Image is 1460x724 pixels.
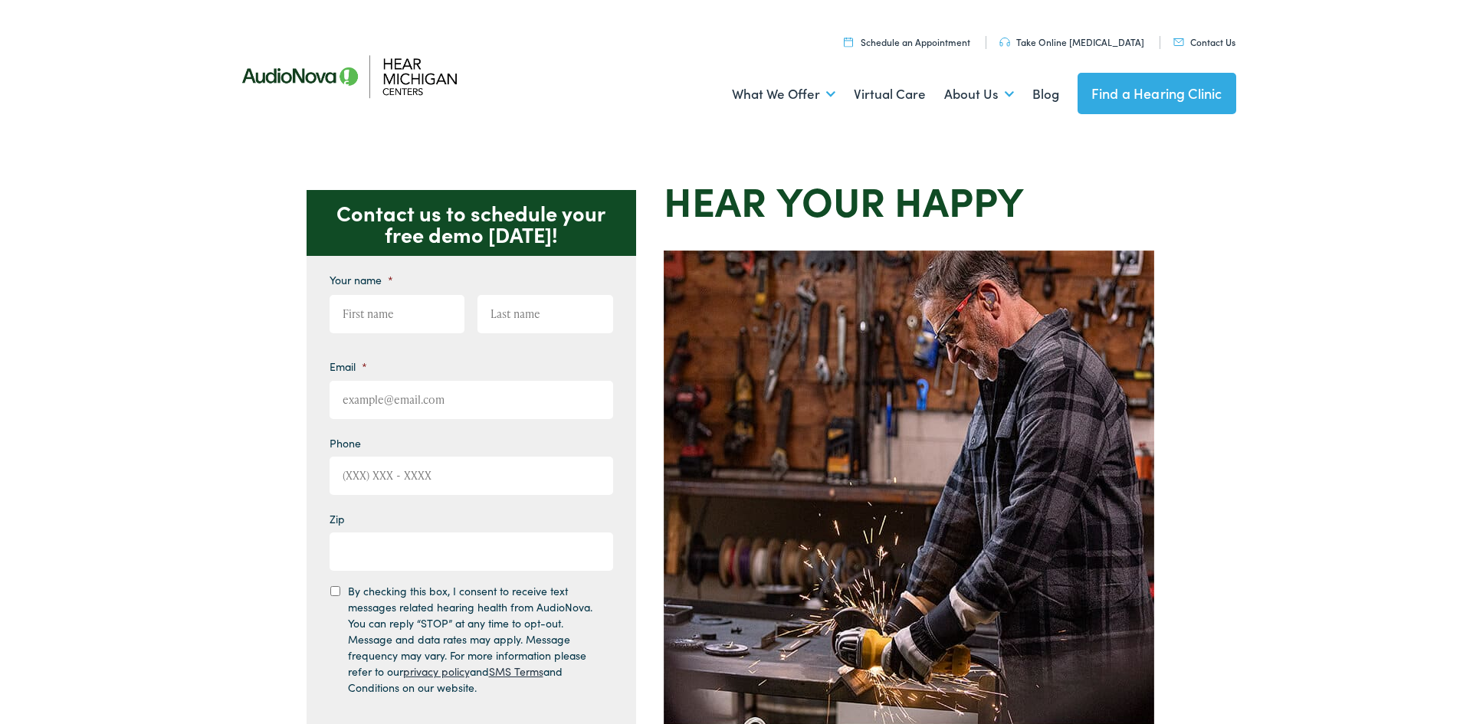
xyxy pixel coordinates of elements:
[1078,73,1236,114] a: Find a Hearing Clinic
[330,436,361,450] label: Phone
[477,295,613,333] input: Last name
[330,295,465,333] input: First name
[732,66,835,123] a: What We Offer
[844,35,970,48] a: Schedule an Appointment
[844,37,853,47] img: utility icon
[330,273,393,287] label: Your name
[307,190,636,256] p: Contact us to schedule your free demo [DATE]!
[854,66,926,123] a: Virtual Care
[330,512,345,526] label: Zip
[1173,38,1184,46] img: utility icon
[1173,35,1235,48] a: Contact Us
[330,381,613,419] input: example@email.com
[999,35,1144,48] a: Take Online [MEDICAL_DATA]
[664,172,766,228] strong: Hear
[1032,66,1059,123] a: Blog
[403,663,470,679] a: privacy policy
[944,66,1014,123] a: About Us
[348,583,599,696] label: By checking this box, I consent to receive text messages related hearing health from AudioNova. Y...
[776,172,1024,228] strong: your Happy
[330,359,367,373] label: Email
[999,38,1010,47] img: utility icon
[330,457,613,495] input: (XXX) XXX - XXXX
[489,663,543,679] a: SMS Terms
